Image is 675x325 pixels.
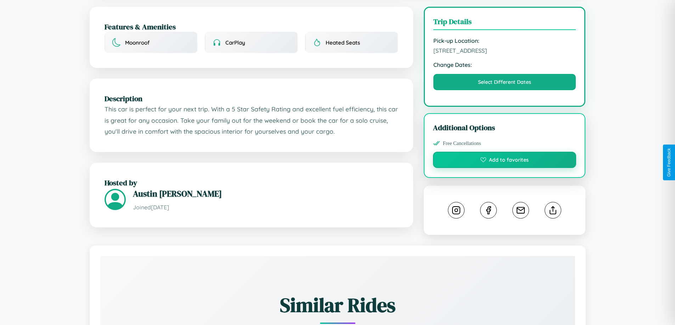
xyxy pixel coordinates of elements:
[433,152,576,168] button: Add to favorites
[133,202,398,213] p: Joined [DATE]
[433,16,576,30] h3: Trip Details
[326,39,360,46] span: Heated Seats
[225,39,245,46] span: CarPlay
[105,104,398,137] p: This car is perfect for your next trip. With a 5 Star Safety Rating and excellent fuel efficiency...
[105,22,398,32] h2: Features & Amenities
[133,188,398,199] h3: Austin [PERSON_NAME]
[443,140,481,146] span: Free Cancellations
[433,74,576,90] button: Select Different Dates
[433,47,576,54] span: [STREET_ADDRESS]
[433,61,576,68] strong: Change Dates:
[433,37,576,44] strong: Pick-up Location:
[105,178,398,188] h2: Hosted by
[105,93,398,104] h2: Description
[125,39,150,46] span: Moonroof
[666,148,671,177] div: Give Feedback
[125,291,550,319] h2: Similar Rides
[433,122,576,133] h3: Additional Options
